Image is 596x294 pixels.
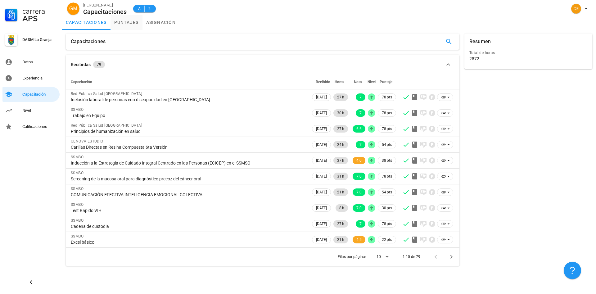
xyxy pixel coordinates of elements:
span: Recibido [316,80,330,84]
div: Capacitaciones [71,34,106,50]
div: Carillas Directas en Resina Compuesta 6ta Versión [71,144,306,150]
th: Nivel [367,75,377,89]
div: Recibidas [71,61,91,68]
div: Calificaciones [22,124,57,129]
span: [DATE] [316,110,327,116]
span: Puntaje [380,80,392,84]
div: APS [22,15,57,22]
span: [DATE] [316,236,327,243]
div: Filas por página: [338,248,391,266]
div: Total de horas [469,50,587,56]
span: Red Pública Salud [GEOGRAPHIC_DATA] [71,123,142,128]
div: COMUNICACIÓN EFECTIVA INTELIGENCIA EMOCIONAL COLECTIVA [71,192,306,197]
span: [DATE] [316,157,327,164]
span: 30 pts [382,205,392,211]
span: 78 pts [382,126,392,132]
span: 78 pts [382,110,392,116]
div: avatar [571,4,581,14]
div: Resumen [469,34,491,50]
span: 79 [97,61,101,68]
th: Capacitación [66,75,311,89]
span: 7.0 [356,204,362,212]
div: Excel básico [71,239,306,245]
div: 2872 [469,56,479,61]
a: puntajes [111,15,142,30]
div: Trabajo en Equipo [71,113,306,118]
span: 7 [359,109,362,117]
span: 54 pts [382,142,392,148]
th: Recibido [311,75,332,89]
span: [DATE] [316,173,327,180]
span: 27 h [337,93,344,101]
span: 4.0 [356,157,362,164]
span: 78 pts [382,221,392,227]
span: SSMSO [71,234,84,238]
span: Nota [354,80,362,84]
div: Cadena de custodia [71,224,306,229]
span: 27 h [337,125,344,133]
span: 78 pts [382,94,392,100]
div: Nivel [22,108,57,113]
a: Calificaciones [2,119,60,134]
span: 22 pts [382,237,392,243]
div: Test Rápido VIH [71,208,306,213]
div: DASM La Granja [22,37,57,42]
span: 30 h [337,109,344,117]
span: SSMSO [71,107,84,112]
div: Inducción a la Estrategia de Cuidado Integral Centrado en las Personas (ECICEP) en el SSMSO [71,160,306,166]
span: Capacitación [71,80,92,84]
span: 6.6 [356,125,362,133]
span: SSMSO [71,202,84,207]
span: 7.0 [356,188,362,196]
div: Inclusión laboral de personas con discapacidad en [GEOGRAPHIC_DATA] [71,97,306,102]
span: 27 h [337,220,344,228]
span: [DATE] [316,94,327,101]
span: [DATE] [316,220,327,227]
div: avatar [67,2,79,15]
span: GENOVA ESTUDIO [71,139,103,143]
div: Screaning de la mucosa oral para diagnóstico precoz del cáncer oral [71,176,306,182]
th: Puntaje [377,75,397,89]
button: Página siguiente [446,251,457,262]
div: [PERSON_NAME] [83,2,127,8]
span: [DATE] [316,189,327,196]
span: 38 pts [382,157,392,164]
a: Experiencia [2,71,60,86]
div: Capacitaciones [83,8,127,15]
span: SSMSO [71,155,84,159]
span: 7 [359,220,362,228]
div: 1-10 de 79 [403,254,420,260]
span: 7 [359,93,362,101]
a: Datos [2,55,60,70]
span: 7.0 [356,173,362,180]
span: SSMSO [71,171,84,175]
span: 2 [147,6,152,12]
span: 37 h [337,157,344,164]
div: Principios de humanización en salud [71,129,306,134]
th: Horas [332,75,349,89]
span: [DATE] [316,125,327,132]
span: Horas [335,80,344,84]
div: Datos [22,60,57,65]
span: SSMSO [71,218,84,223]
span: 8 h [339,204,344,212]
span: GM [69,2,77,15]
span: Nivel [368,80,376,84]
a: Capacitación [2,87,60,102]
div: 10Filas por página: [377,252,391,262]
div: 10 [377,254,381,260]
span: A [137,6,142,12]
span: 21 h [337,188,344,196]
span: SSMSO [71,187,84,191]
span: 54 pts [382,189,392,195]
span: 7 [359,141,362,148]
span: [DATE] [316,141,327,148]
a: asignación [142,15,180,30]
a: capacitaciones [62,15,111,30]
span: 78 pts [382,173,392,179]
span: 21 h [337,236,344,243]
th: Nota [349,75,367,89]
span: 4.5 [356,236,362,243]
div: Experiencia [22,76,57,81]
span: 31 h [337,173,344,180]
